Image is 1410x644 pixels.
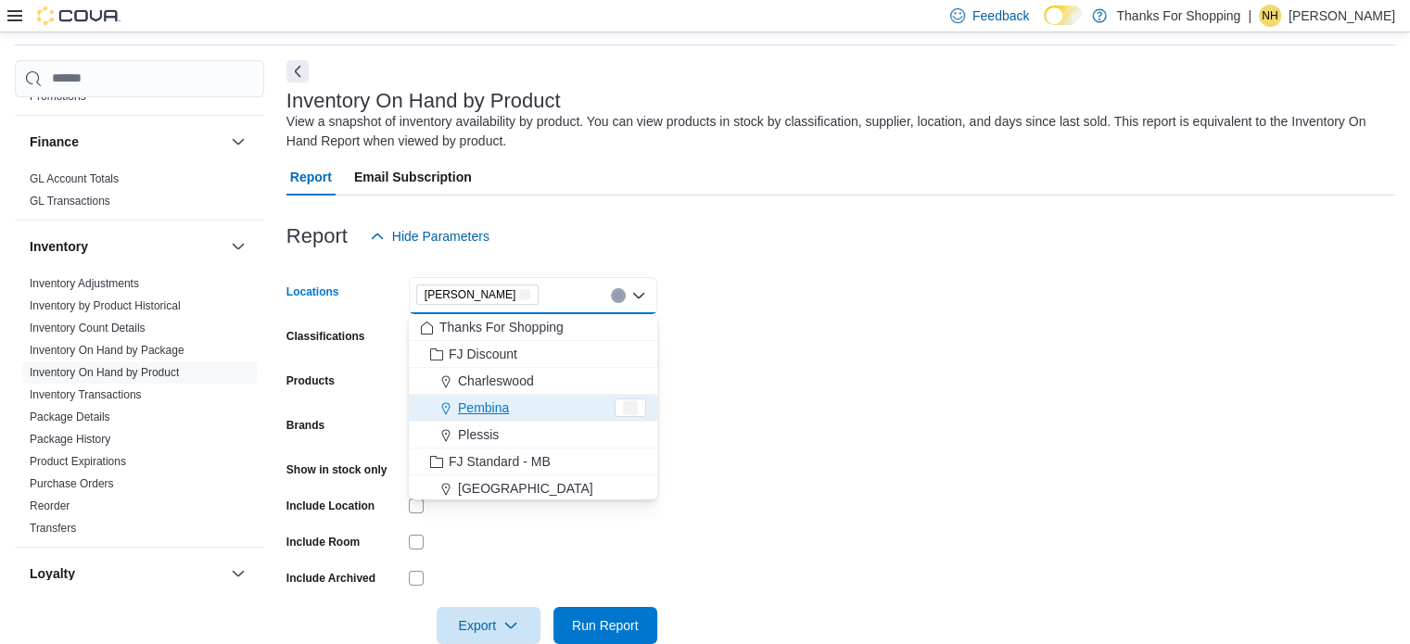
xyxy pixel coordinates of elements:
[286,112,1386,151] div: View a snapshot of inventory availability by product. You can view products in stock by classific...
[30,321,146,335] span: Inventory Count Details
[30,522,76,535] a: Transfers
[409,314,657,341] button: Thanks For Shopping
[458,398,509,417] span: Pembina
[30,171,119,186] span: GL Account Totals
[30,388,142,401] a: Inventory Transactions
[227,235,249,258] button: Inventory
[409,448,657,475] button: FJ Standard - MB
[1262,5,1277,27] span: NH
[354,158,472,196] span: Email Subscription
[437,607,540,644] button: Export
[30,521,76,536] span: Transfers
[611,288,626,303] button: Clear input
[1044,25,1045,26] span: Dark Mode
[439,318,564,336] span: Thanks For Shopping
[290,158,332,196] span: Report
[30,194,110,208] span: GL Transactions
[30,276,139,291] span: Inventory Adjustments
[37,6,121,25] img: Cova
[30,344,184,357] a: Inventory On Hand by Package
[286,499,375,513] label: Include Location
[30,133,223,151] button: Finance
[30,172,119,185] a: GL Account Totals
[409,341,657,368] button: FJ Discount
[30,499,70,512] a: Reorder
[30,366,179,379] a: Inventory On Hand by Product
[416,284,540,305] span: Henderson
[15,168,264,220] div: Finance
[30,433,110,446] a: Package History
[409,368,657,395] button: Charleswood
[1116,5,1240,27] p: Thanks For Shopping
[1259,5,1281,27] div: Natasha Hodnett
[30,299,181,312] a: Inventory by Product Historical
[1044,6,1083,25] input: Dark Mode
[458,372,534,390] span: Charleswood
[458,425,499,444] span: Plessis
[30,564,75,583] h3: Loyalty
[449,345,517,363] span: FJ Discount
[409,395,657,422] button: Pembina
[286,329,365,344] label: Classifications
[15,272,264,547] div: Inventory
[30,322,146,335] a: Inventory Count Details
[30,343,184,358] span: Inventory On Hand by Package
[30,455,126,468] a: Product Expirations
[30,133,79,151] h3: Finance
[362,218,497,255] button: Hide Parameters
[286,225,348,247] h3: Report
[519,289,530,300] button: Remove Henderson from selection in this group
[30,564,223,583] button: Loyalty
[30,298,181,313] span: Inventory by Product Historical
[30,365,179,380] span: Inventory On Hand by Product
[286,284,339,299] label: Locations
[30,387,142,402] span: Inventory Transactions
[449,452,551,471] span: FJ Standard - MB
[30,499,70,513] span: Reorder
[286,571,375,586] label: Include Archived
[30,432,110,447] span: Package History
[1289,5,1395,27] p: [PERSON_NAME]
[30,277,139,290] a: Inventory Adjustments
[553,607,657,644] button: Run Report
[392,227,489,246] span: Hide Parameters
[286,418,324,433] label: Brands
[425,285,516,304] span: [PERSON_NAME]
[286,462,387,477] label: Show in stock only
[448,607,529,644] span: Export
[458,479,593,498] span: [GEOGRAPHIC_DATA]
[972,6,1029,25] span: Feedback
[30,237,88,256] h3: Inventory
[30,90,86,103] a: Promotions
[286,535,360,549] label: Include Room
[227,562,249,585] button: Loyalty
[409,475,657,502] button: [GEOGRAPHIC_DATA]
[286,373,335,388] label: Products
[286,90,561,112] h3: Inventory On Hand by Product
[1248,5,1251,27] p: |
[227,131,249,153] button: Finance
[30,410,110,424] span: Package Details
[572,616,639,635] span: Run Report
[409,422,657,448] button: Plessis
[30,476,114,491] span: Purchase Orders
[30,195,110,208] a: GL Transactions
[30,237,223,256] button: Inventory
[30,410,110,423] a: Package Details
[631,288,646,303] button: Close list of options
[286,60,309,82] button: Next
[30,454,126,469] span: Product Expirations
[30,477,114,490] a: Purchase Orders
